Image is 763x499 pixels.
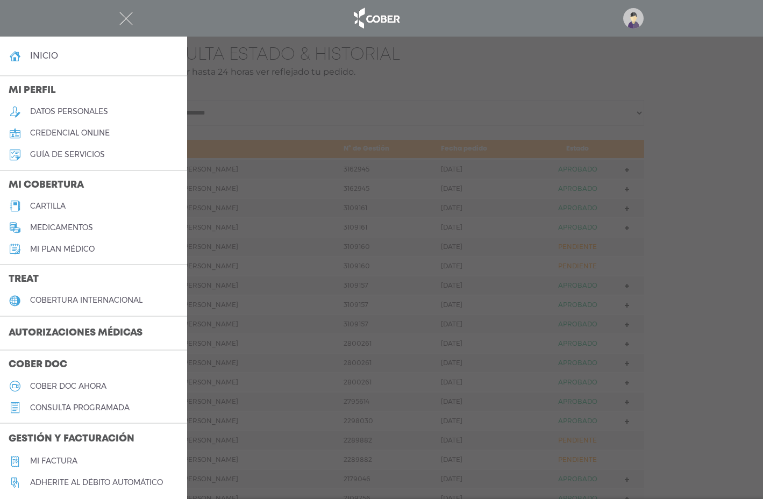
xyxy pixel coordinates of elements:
[119,12,133,25] img: Cober_menu-close-white.svg
[30,457,77,466] h5: Mi factura
[348,5,404,31] img: logo_cober_home-white.png
[30,223,93,232] h5: medicamentos
[30,403,130,412] h5: consulta programada
[30,51,58,61] h4: inicio
[30,478,163,487] h5: Adherite al débito automático
[30,382,106,391] h5: Cober doc ahora
[623,8,644,28] img: profile-placeholder.svg
[30,150,105,159] h5: guía de servicios
[30,202,66,211] h5: cartilla
[30,296,142,305] h5: cobertura internacional
[30,129,110,138] h5: credencial online
[30,107,108,116] h5: datos personales
[30,245,95,254] h5: Mi plan médico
